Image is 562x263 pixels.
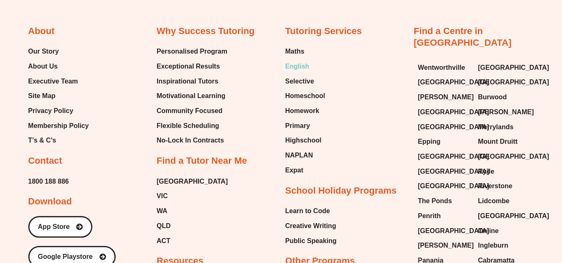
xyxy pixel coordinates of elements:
[28,90,56,102] span: Site Map
[418,150,489,163] span: [GEOGRAPHIC_DATA]
[418,135,441,148] span: Epping
[418,195,452,207] span: The Ponds
[418,195,470,207] a: The Ponds
[478,165,494,178] span: Ryde
[28,75,78,88] span: Executive Team
[478,195,530,207] a: Lidcombe
[478,210,530,222] a: [GEOGRAPHIC_DATA]
[157,235,171,247] span: ACT
[478,76,530,88] a: [GEOGRAPHIC_DATA]
[285,45,305,58] span: Maths
[157,205,228,217] a: WA
[418,225,470,237] a: [GEOGRAPHIC_DATA]
[157,134,228,147] a: No-Lock In Contracts
[285,60,325,73] a: English
[285,164,325,177] a: Expat
[28,134,56,147] span: T’s & C’s
[28,105,74,117] span: Privacy Policy
[157,60,220,73] span: Exceptional Results
[478,91,507,103] span: Burwood
[157,90,228,102] a: Motivational Learning
[285,220,336,232] span: Creative Writing
[157,220,171,232] span: QLD
[157,190,228,202] a: VIC
[28,105,89,117] a: Privacy Policy
[157,175,228,188] a: [GEOGRAPHIC_DATA]
[418,180,470,192] a: [GEOGRAPHIC_DATA]
[157,105,223,117] span: Community Focused
[38,224,69,230] span: App Store
[285,134,325,147] a: Highschool
[418,180,489,192] span: [GEOGRAPHIC_DATA]
[157,25,255,37] h2: Why Success Tutoring
[418,61,470,74] a: Wentworthville
[418,225,489,237] span: [GEOGRAPHIC_DATA]
[157,90,225,102] span: Motivational Learning
[478,165,530,178] a: Ryde
[157,45,228,58] span: Personalised Program
[418,135,470,148] a: Epping
[285,220,337,232] a: Creative Writing
[285,120,325,132] a: Primary
[285,120,310,132] span: Primary
[478,76,549,88] span: [GEOGRAPHIC_DATA]
[285,75,314,88] span: Selective
[478,121,513,133] span: Merrylands
[478,61,530,74] a: [GEOGRAPHIC_DATA]
[28,60,89,73] a: About Us
[418,239,474,252] span: [PERSON_NAME]
[478,121,530,133] a: Merrylands
[157,105,228,117] a: Community Focused
[285,90,325,102] span: Homeschool
[157,134,224,147] span: No-Lock In Contracts
[418,76,489,88] span: [GEOGRAPHIC_DATA]
[418,91,470,103] a: [PERSON_NAME]
[28,75,89,88] a: Executive Team
[478,91,530,103] a: Burwood
[28,216,92,238] a: App Store
[478,195,510,207] span: Lidcombe
[418,106,470,118] a: [GEOGRAPHIC_DATA]
[418,91,474,103] span: [PERSON_NAME]
[478,225,499,237] span: Online
[285,149,313,162] span: NAPLAN
[157,155,247,167] h2: Find a Tutor Near Me
[418,76,470,88] a: [GEOGRAPHIC_DATA]
[157,75,228,88] a: Inspirational Tutors
[478,106,530,118] a: [PERSON_NAME]
[285,205,330,217] span: Learn to Code
[285,45,325,58] a: Maths
[28,45,89,58] a: Our Story
[418,210,441,222] span: Penrith
[478,61,549,74] span: [GEOGRAPHIC_DATA]
[478,135,517,148] span: Mount Druitt
[157,220,228,232] a: QLD
[28,175,69,188] a: 1800 188 886
[478,180,512,192] span: Riverstone
[285,105,319,117] span: Homework
[285,185,397,197] h2: School Holiday Programs
[157,120,228,132] a: Flexible Scheduling
[157,75,218,88] span: Inspirational Tutors
[418,121,489,133] span: [GEOGRAPHIC_DATA]
[28,60,58,73] span: About Us
[285,205,337,217] a: Learn to Code
[520,223,562,263] iframe: Chat Widget
[157,120,219,132] span: Flexible Scheduling
[478,135,530,148] a: Mount Druitt
[285,134,322,147] span: Highschool
[478,150,549,163] span: [GEOGRAPHIC_DATA]
[418,239,470,252] a: [PERSON_NAME]
[418,210,470,222] a: Penrith
[478,210,549,222] span: [GEOGRAPHIC_DATA]
[28,45,59,58] span: Our Story
[285,149,325,162] a: NAPLAN
[414,26,512,48] a: Find a Centre in [GEOGRAPHIC_DATA]
[285,235,337,247] a: Public Speaking
[28,120,89,132] a: Membership Policy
